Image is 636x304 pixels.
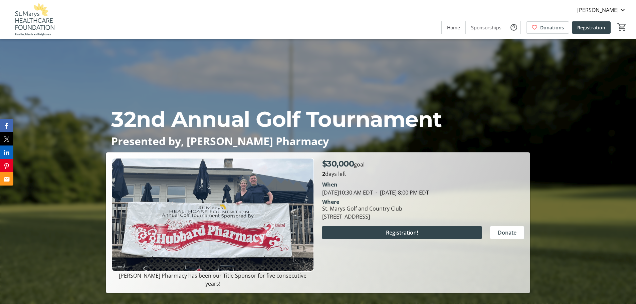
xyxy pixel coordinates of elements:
button: Registration! [322,226,482,239]
span: Donate [498,229,516,237]
span: Donations [540,24,564,31]
span: Registration! [386,229,418,237]
div: When [322,181,338,189]
button: Cart [616,21,628,33]
span: [PERSON_NAME] [577,6,619,14]
div: Where [322,199,339,205]
p: [PERSON_NAME] Pharmacy has been our Title Sponsor for five consecutive years! [112,272,314,288]
p: 32nd Annual Golf Tournament [111,103,524,135]
img: St. Marys Healthcare Foundation's Logo [4,3,63,36]
button: Donate [490,226,524,239]
p: days left [322,170,524,178]
div: St. Marys Golf and Country Club [322,205,402,213]
span: [DATE] 8:00 PM EDT [373,189,429,196]
p: Presented by, [PERSON_NAME] Pharmacy [111,135,524,147]
span: 2 [322,170,325,178]
a: Registration [572,21,611,34]
span: Home [447,24,460,31]
img: Campaign CTA Media Photo [112,158,314,272]
a: Donations [526,21,569,34]
button: Help [507,21,520,34]
span: Registration [577,24,605,31]
span: [DATE] 10:30 AM EDT [322,189,373,196]
div: [STREET_ADDRESS] [322,213,402,221]
span: - [373,189,380,196]
button: [PERSON_NAME] [572,5,632,15]
span: $30,000 [322,159,354,169]
a: Home [442,21,465,34]
span: Sponsorships [471,24,501,31]
p: goal [322,158,365,170]
a: Sponsorships [466,21,507,34]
